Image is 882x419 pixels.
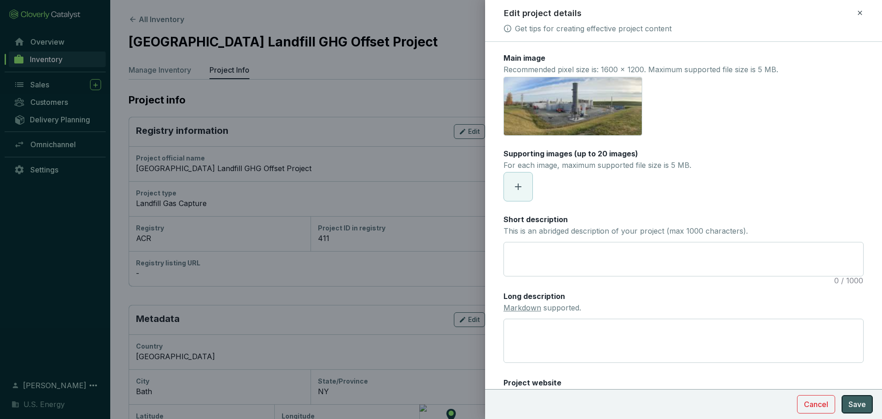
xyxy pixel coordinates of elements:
span: Save [848,399,866,410]
p: For each image, maximum supported file size is 5 MB. [503,161,691,171]
span: supported. [503,303,581,312]
label: Main image [503,53,545,63]
label: Project website [503,378,561,388]
p: Recommended pixel size is: 1600 x 1200. Maximum supported file size is 5 MB. [503,65,778,75]
a: Get tips for creating effective project content [515,23,672,34]
p: This is an abridged description of your project (max 1000 characters). [503,226,748,236]
span: Cancel [804,399,828,410]
label: Long description [503,291,565,301]
button: Save [842,395,873,413]
label: Short description [503,214,568,224]
label: Supporting images (up to 20 images) [503,149,638,159]
button: Cancel [797,395,835,413]
h2: Edit project details [504,7,582,19]
a: Markdown [503,303,541,312]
